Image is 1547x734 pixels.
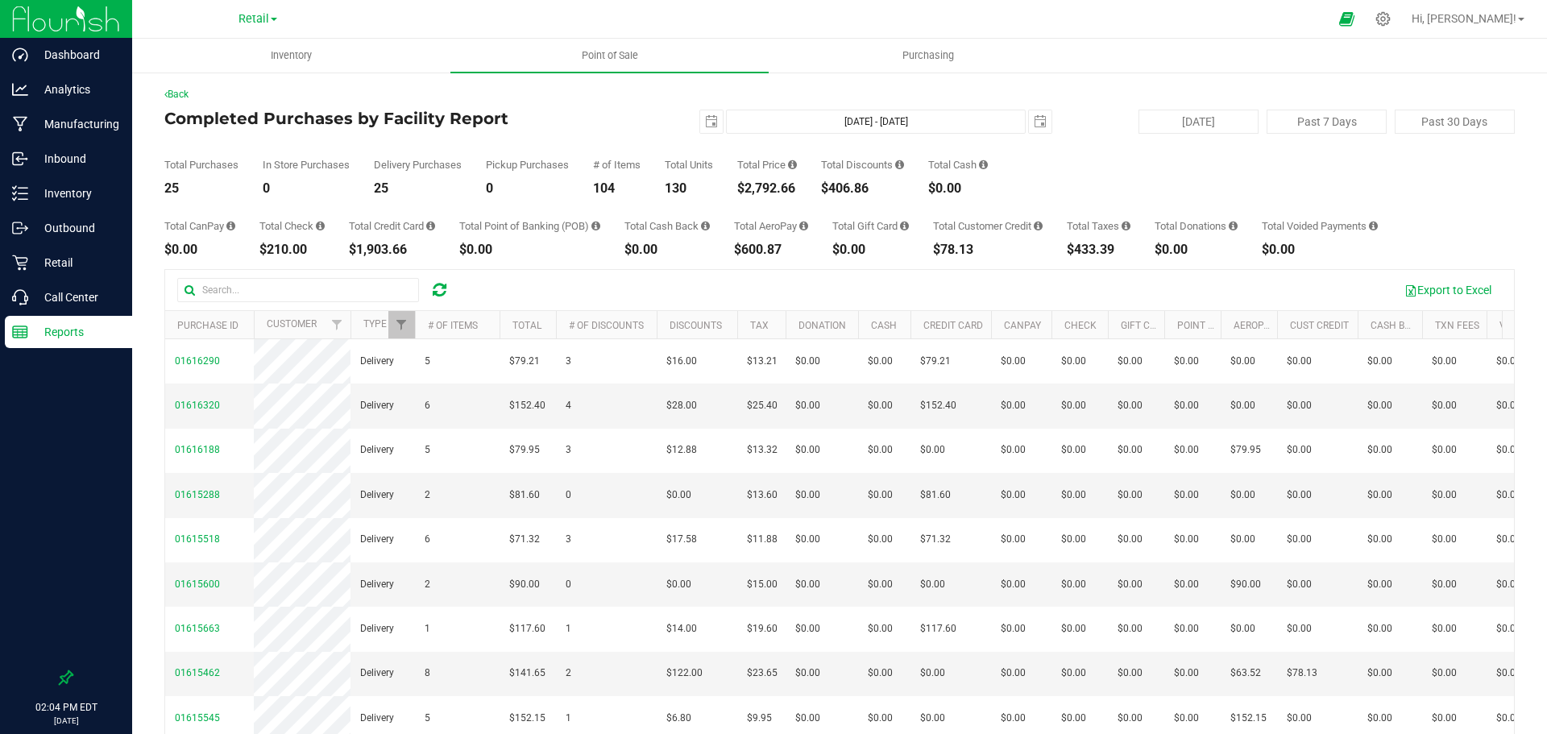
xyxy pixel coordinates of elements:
[428,320,478,331] a: # of Items
[1367,711,1392,726] span: $0.00
[1395,110,1515,134] button: Past 30 Days
[1001,577,1026,592] span: $0.00
[928,182,988,195] div: $0.00
[1061,532,1086,547] span: $0.00
[316,221,325,231] i: Sum of the successful, non-voided check payment transactions for all purchases in the date range.
[920,577,945,592] span: $0.00
[1290,320,1349,331] a: Cust Credit
[566,442,571,458] span: 3
[1496,711,1521,726] span: $0.00
[868,398,893,413] span: $0.00
[1432,711,1457,726] span: $0.00
[747,398,778,413] span: $25.40
[665,182,713,195] div: 130
[566,354,571,369] span: 3
[1230,354,1255,369] span: $0.00
[747,442,778,458] span: $13.32
[1230,532,1255,547] span: $0.00
[795,487,820,503] span: $0.00
[486,160,569,170] div: Pickup Purchases
[1230,666,1261,681] span: $63.52
[1230,487,1255,503] span: $0.00
[425,577,430,592] span: 2
[1001,666,1026,681] span: $0.00
[1174,398,1199,413] span: $0.00
[868,487,893,503] span: $0.00
[1229,221,1238,231] i: Sum of all round-up-to-next-dollar total price adjustments for all purchases in the date range.
[1287,532,1312,547] span: $0.00
[933,243,1043,256] div: $78.13
[425,532,430,547] span: 6
[665,160,713,170] div: Total Units
[868,577,893,592] span: $0.00
[388,311,415,338] a: Filter
[1367,532,1392,547] span: $0.00
[1496,577,1521,592] span: $0.00
[486,182,569,195] div: 0
[349,243,435,256] div: $1,903.66
[1496,666,1521,681] span: $0.00
[425,666,430,681] span: 8
[175,400,220,411] span: 01616320
[1001,354,1026,369] span: $0.00
[900,221,909,231] i: Sum of the successful, non-voided gift card payment transactions for all purchases in the date ra...
[263,182,350,195] div: 0
[175,533,220,545] span: 01615518
[920,621,956,637] span: $117.60
[920,442,945,458] span: $0.00
[1287,442,1312,458] span: $0.00
[1034,221,1043,231] i: Sum of the successful, non-voided payments using account credit for all purchases in the date range.
[1174,666,1199,681] span: $0.00
[12,220,28,236] inline-svg: Outbound
[666,532,697,547] span: $17.58
[360,532,394,547] span: Delivery
[238,12,269,26] span: Retail
[1432,487,1457,503] span: $0.00
[750,320,769,331] a: Tax
[1174,621,1199,637] span: $0.00
[12,324,28,340] inline-svg: Reports
[12,116,28,132] inline-svg: Manufacturing
[795,621,820,637] span: $0.00
[28,149,125,168] p: Inbound
[1329,3,1365,35] span: Open Ecommerce Menu
[175,712,220,724] span: 01615545
[832,221,909,231] div: Total Gift Card
[1371,320,1424,331] a: Cash Back
[1367,621,1392,637] span: $0.00
[164,221,235,231] div: Total CanPay
[1367,398,1392,413] span: $0.00
[426,221,435,231] i: Sum of the successful, non-voided credit card payment transactions for all purchases in the date ...
[1061,487,1086,503] span: $0.00
[374,182,462,195] div: 25
[1230,711,1267,726] span: $152.15
[175,667,220,678] span: 01615462
[1155,221,1238,231] div: Total Donations
[569,320,644,331] a: # of Discounts
[360,577,394,592] span: Delivery
[226,221,235,231] i: Sum of the successful, non-voided CanPay payment transactions for all purchases in the date range.
[509,487,540,503] span: $81.60
[1061,711,1086,726] span: $0.00
[1432,577,1457,592] span: $0.00
[1061,621,1086,637] span: $0.00
[560,48,660,63] span: Point of Sale
[425,711,430,726] span: 5
[566,487,571,503] span: 0
[1174,711,1199,726] span: $0.00
[425,442,430,458] span: 5
[747,487,778,503] span: $13.60
[509,532,540,547] span: $71.32
[795,666,820,681] span: $0.00
[1234,320,1275,331] a: AeroPay
[1001,532,1026,547] span: $0.00
[1267,110,1387,134] button: Past 7 Days
[566,621,571,637] span: 1
[360,666,394,681] span: Delivery
[1118,398,1143,413] span: $0.00
[734,221,808,231] div: Total AeroPay
[450,39,769,73] a: Point of Sale
[1118,442,1143,458] span: $0.00
[821,182,904,195] div: $406.86
[1174,487,1199,503] span: $0.00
